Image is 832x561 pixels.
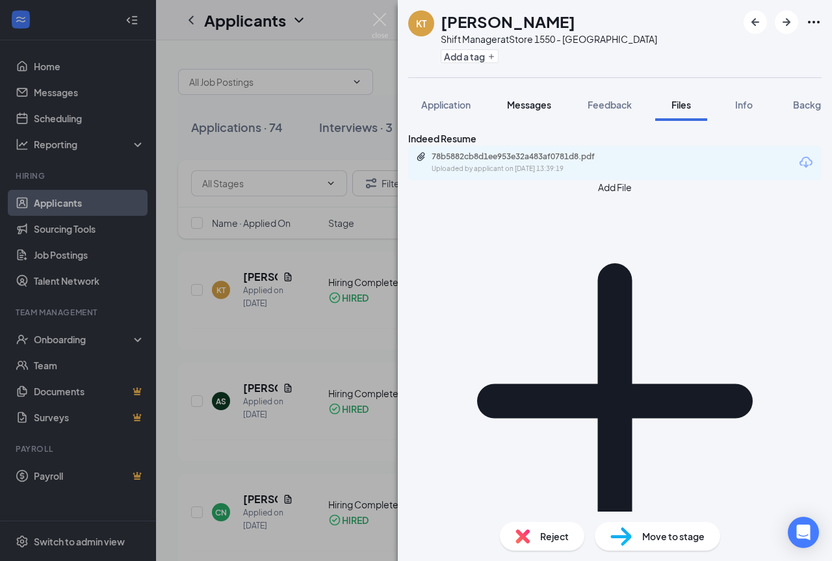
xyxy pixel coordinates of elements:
[806,14,822,30] svg: Ellipses
[507,99,551,111] span: Messages
[788,517,819,548] div: Open Intercom Messenger
[416,17,426,30] div: KT
[735,99,753,111] span: Info
[747,14,763,30] svg: ArrowLeftNew
[779,14,794,30] svg: ArrowRight
[441,33,657,46] div: Shift Manager at Store 1550 - [GEOGRAPHIC_DATA]
[744,10,767,34] button: ArrowLeftNew
[421,99,471,111] span: Application
[798,155,814,170] svg: Download
[588,99,632,111] span: Feedback
[540,529,569,543] span: Reject
[775,10,798,34] button: ArrowRight
[408,131,822,146] div: Indeed Resume
[441,49,499,63] button: PlusAdd a tag
[416,151,426,162] svg: Paperclip
[432,164,627,174] div: Uploaded by applicant on [DATE] 13:39:19
[432,151,614,162] div: 78b5882cb8d1ee953e32a483af0781d8.pdf
[487,53,495,60] svg: Plus
[671,99,691,111] span: Files
[441,10,575,33] h1: [PERSON_NAME]
[416,151,627,174] a: Paperclip78b5882cb8d1ee953e32a483af0781d8.pdfUploaded by applicant on [DATE] 13:39:19
[642,529,705,543] span: Move to stage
